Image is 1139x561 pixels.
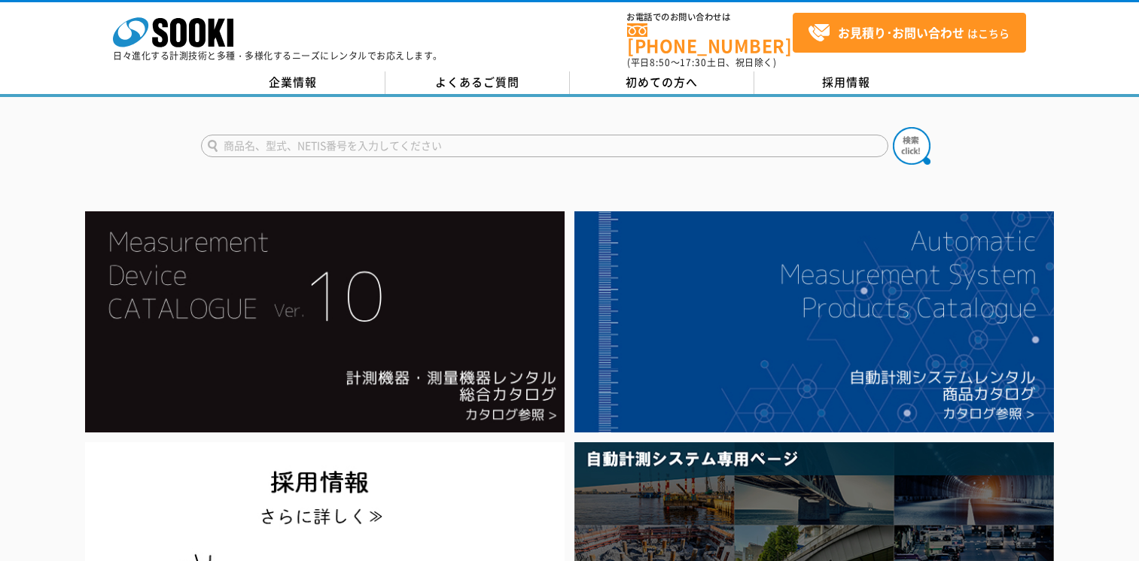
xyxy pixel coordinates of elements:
[650,56,671,69] span: 8:50
[385,71,570,94] a: よくあるご質問
[85,211,565,432] img: Catalog Ver10
[793,13,1026,53] a: お見積り･お問い合わせはこちら
[808,22,1010,44] span: はこちら
[893,127,930,165] img: btn_search.png
[201,135,888,157] input: 商品名、型式、NETIS番号を入力してください
[838,23,964,41] strong: お見積り･お問い合わせ
[574,211,1054,432] img: 自動計測システムカタログ
[113,51,443,60] p: 日々進化する計測技術と多種・多様化するニーズにレンタルでお応えします。
[626,74,698,90] span: 初めての方へ
[570,71,754,94] a: 初めての方へ
[627,23,793,54] a: [PHONE_NUMBER]
[680,56,707,69] span: 17:30
[627,56,776,69] span: (平日 ～ 土日、祝日除く)
[201,71,385,94] a: 企業情報
[754,71,939,94] a: 採用情報
[627,13,793,22] span: お電話でのお問い合わせは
